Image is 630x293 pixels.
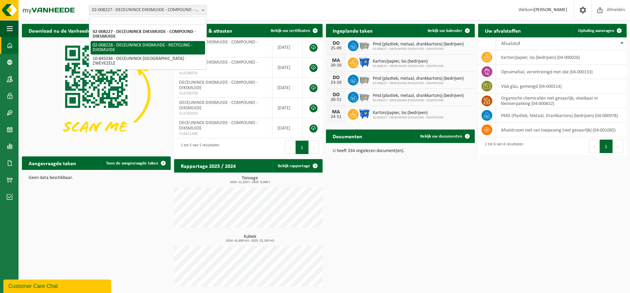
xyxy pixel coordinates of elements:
[272,78,303,98] td: [DATE]
[496,94,627,108] td: organische chemicaliën niet gevaarlijk, vloeibaar in kleinverpakking (04-000652)
[272,98,303,118] td: [DATE]
[179,50,267,56] span: VLA708574
[272,58,303,78] td: [DATE]
[373,76,464,81] span: Pmd (plastiek, metaal, drankkartons) (bedrijven)
[177,176,323,184] h3: Tonnage
[359,108,370,119] img: WB-1100-HPE-BE-01
[373,42,464,47] span: Pmd (plastiek, metaal, drankkartons) (bedrijven)
[177,140,219,155] div: 1 tot 5 van 5 resultaten
[179,120,258,131] span: DECEUNINCK DIKSMUIDE - COMPOUND - DIKSMUIDE
[373,99,464,103] span: 02-008227 - DECEUNINCK DIKSMUIDE - COMPOUND
[272,159,322,173] a: Bekijk rapportage
[179,100,258,111] span: DECEUNINCK DIKSMUIDE - COMPOUND - DIKSMUIDE
[373,59,443,64] span: Karton/papier, los (bedrijven)
[29,176,164,180] p: Geen data beschikbaar.
[179,91,267,96] span: VLA706759
[428,29,462,33] span: Bekijk uw kalender
[179,60,258,70] span: DECEUNINCK DIKSMUIDE - COMPOUND - DIKSMUIDE
[415,130,474,143] a: Bekijk uw documenten
[333,149,468,153] p: U heeft 334 ongelezen document(en).
[326,130,369,143] h2: Documenten
[420,134,462,139] span: Bekijk uw documenten
[329,63,343,68] div: 20-10
[101,156,170,170] a: Toon de aangevraagde taken
[329,80,343,85] div: 23-10
[373,64,443,68] span: 02-008227 - DECEUNINCK DIKSMUIDE - COMPOUND
[534,7,567,12] strong: [PERSON_NAME]
[496,123,627,137] td: afvalstroom niet van toepassing (niet gevaarlijk) (04-001085)
[179,40,258,50] span: DECEUNINCK DIKSMUIDE - COMPOUND - DIKSMUIDE
[359,91,370,102] img: WB-2500-GAL-GY-01
[22,24,112,37] h2: Download nu de Vanheede+ app!
[600,140,613,153] button: 1
[272,37,303,58] td: [DATE]
[326,24,379,37] h2: Ingeplande taken
[359,74,370,85] img: WB-2500-GAL-GY-01
[177,234,323,243] h3: Kubiek
[482,139,523,154] div: 1 tot 6 van 6 resultaten
[373,47,464,51] span: 02-008227 - DECEUNINCK DIKSMUIDE - COMPOUND
[89,5,206,15] span: 02-008227 - DECEUNINCK DIKSMUIDE - COMPOUND - DIKSMUIDE
[329,92,343,98] div: DO
[496,50,627,65] td: karton/papier, los (bedrijven) (04-000026)
[373,116,443,120] span: 02-008227 - DECEUNINCK DIKSMUIDE - COMPOUND
[573,24,626,37] a: Ophaling aanvragen
[359,57,370,68] img: WB-1100-HPE-BE-01
[22,37,171,149] img: Download de VHEPlus App
[329,58,343,63] div: MA
[478,24,528,37] h2: Uw afvalstoffen
[496,108,627,123] td: PMD (Plastiek, Metaal, Drankkartons) (bedrijven) (04-000978)
[613,140,623,153] button: Next
[589,140,600,153] button: Previous
[309,141,319,154] button: Next
[285,141,296,154] button: Previous
[578,29,614,33] span: Ophaling aanvragen
[91,54,205,68] li: 10-845336 - DECEUNINCK-[GEOGRAPHIC_DATA] - ZWEVEZELE
[174,159,242,172] h2: Rapportage 2025 / 2024
[179,71,267,76] span: VLA708576
[329,109,343,115] div: MA
[329,115,343,119] div: 24-11
[496,79,627,94] td: vlak glas, gemengd (04-000214)
[106,161,158,166] span: Toon de aangevraagde taken
[177,181,323,184] span: 2024: 11,520 t - 2025: 0,000 t
[272,118,303,138] td: [DATE]
[496,65,627,79] td: opruimafval, verontreinigd met olie (04-000153)
[373,93,464,99] span: Pmd (plastiek, metaal, drankkartons) (bedrijven)
[179,131,267,137] span: VLA611498
[179,80,258,90] span: DECEUNINCK DIKSMUIDE - COMPOUND - DIKSMUIDE
[91,41,205,54] li: 02-008228 - DECEUNINCK DIKSMUIDE - RECYCLING - DIKSMUIDE
[373,110,443,116] span: Karton/papier, los (bedrijven)
[422,24,474,37] a: Bekijk uw kalender
[179,111,267,116] span: VLA705070
[265,24,322,37] a: Bekijk uw certificaten
[89,5,207,15] span: 02-008227 - DECEUNINCK DIKSMUIDE - COMPOUND - DIKSMUIDE
[359,39,370,51] img: WB-2500-GAL-GY-01
[329,75,343,80] div: DO
[373,81,464,85] span: 02-008227 - DECEUNINCK DIKSMUIDE - COMPOUND
[22,156,83,170] h2: Aangevraagde taken
[271,29,310,33] span: Bekijk uw certificaten
[329,41,343,46] div: DO
[177,239,323,243] span: 2024: 41,600 m3 - 2025: 31,100 m3
[296,141,309,154] button: 1
[329,46,343,51] div: 25-09
[3,278,112,293] iframe: chat widget
[329,98,343,102] div: 20-11
[91,28,205,41] li: 02-008227 - DECEUNINCK DIKSMUIDE - COMPOUND - DIKSMUIDE
[501,41,520,46] span: Afvalstof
